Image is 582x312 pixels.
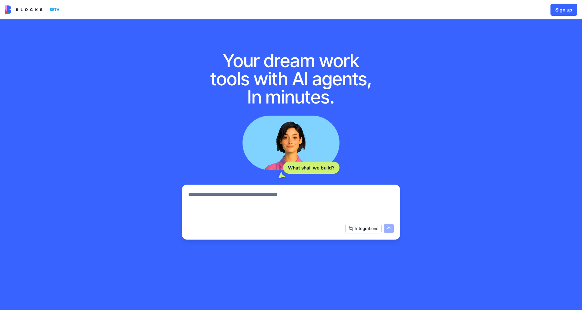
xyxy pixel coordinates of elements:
[5,5,62,14] a: BETA
[345,224,382,233] button: Integrations
[47,5,62,14] div: BETA
[283,162,339,174] div: What shall we build?
[550,4,577,16] button: Sign up
[204,51,378,106] h1: Your dream work tools with AI agents, In minutes.
[5,5,42,14] img: logo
